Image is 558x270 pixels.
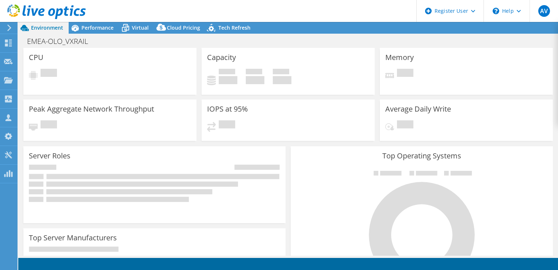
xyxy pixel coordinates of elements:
[29,152,70,160] h3: Server Roles
[132,24,149,31] span: Virtual
[29,234,117,242] h3: Top Server Manufacturers
[385,53,414,61] h3: Memory
[29,53,43,61] h3: CPU
[207,53,236,61] h3: Capacity
[218,24,251,31] span: Tech Refresh
[219,76,237,84] h4: 0 GiB
[31,24,63,31] span: Environment
[29,105,154,113] h3: Peak Aggregate Network Throughput
[219,120,235,130] span: Pending
[246,69,262,76] span: Free
[538,5,550,17] span: AV
[41,69,57,79] span: Pending
[219,69,235,76] span: Used
[207,105,248,113] h3: IOPS at 95%
[273,76,291,84] h4: 0 GiB
[246,76,264,84] h4: 0 GiB
[493,8,499,14] svg: \n
[273,69,289,76] span: Total
[385,105,451,113] h3: Average Daily Write
[81,24,114,31] span: Performance
[167,24,200,31] span: Cloud Pricing
[397,120,413,130] span: Pending
[24,37,99,45] h1: EMEA-OLO_VXRAIL
[397,69,413,79] span: Pending
[41,120,57,130] span: Pending
[296,152,547,160] h3: Top Operating Systems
